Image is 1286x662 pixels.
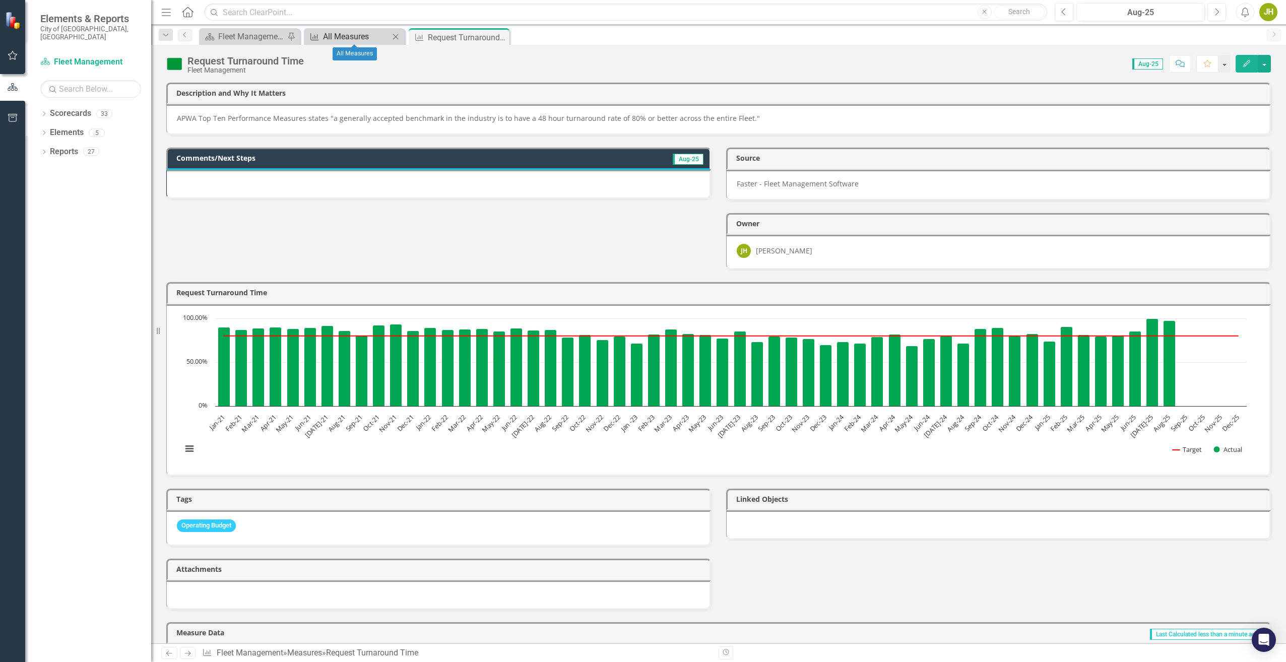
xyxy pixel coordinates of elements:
[945,412,966,433] text: Aug-24
[50,127,84,139] a: Elements
[217,648,283,657] a: Fleet Management
[756,246,812,256] div: [PERSON_NAME]
[803,339,815,406] path: Nov-23, 76.57. Actual.
[252,328,265,406] path: Mar-21, 88.97. Actual.
[177,113,1259,123] p: APWA Top Ten Performance Measures states "a generally accepted benchmark in the industry is to ha...
[584,413,605,434] text: Nov-22
[652,413,673,434] text: Mar-23
[1220,413,1241,433] text: Dec-25
[871,337,883,406] path: Mar-24, 79.27. Actual.
[567,413,588,433] text: Oct-22
[1151,413,1172,434] text: Aug-25
[737,179,859,188] span: Faster - Fleet Management Software
[493,331,505,406] path: May-22, 85.51. Actual.
[648,334,660,406] path: Feb-23, 81.82. Actual.
[287,648,322,657] a: Measures
[373,325,385,406] path: Oct-21, 92.08. Actual.
[428,31,507,44] div: Request Turnaround Time
[1044,341,1056,406] path: Jan-25, 73.64. Actual.
[303,413,330,439] text: [DATE]-21
[854,343,866,406] path: Feb-24, 71.56. Actual.
[459,329,471,406] path: Mar-22, 87.5. Actual.
[601,413,622,433] text: Dec-22
[1173,445,1202,454] button: Show Target
[292,413,312,433] text: Jun-21
[176,289,1264,296] h3: Request Turnaround Time
[480,413,501,434] text: May-22
[356,335,368,406] path: Sep-21, 80.82. Actual.
[1083,413,1103,433] text: Apr-25
[686,413,708,434] text: May-23
[739,413,760,434] text: Aug-23
[207,413,227,433] text: Jan-21
[1032,413,1052,433] text: Jan-25
[673,154,703,165] span: Aug-25
[183,313,208,322] text: 100.00%
[177,313,1259,465] div: Chart. Highcharts interactive chart.
[476,328,488,406] path: Apr-22, 88.31. Actual.
[442,329,454,406] path: Feb-22, 87.24. Actual.
[321,325,334,406] path: Jul-21, 91.86. Actual.
[306,30,390,43] a: All Measures
[532,413,553,434] text: Aug-22
[877,412,897,433] text: Apr-24
[1009,336,1021,406] path: Nov-24, 80.24. Actual.
[274,413,295,434] text: May-21
[996,412,1018,434] text: Nov-24
[50,108,91,119] a: Scorecards
[40,80,141,98] input: Search Below...
[326,648,418,657] div: Request Turnaround Time
[1128,413,1155,439] text: [DATE]-25
[182,442,197,456] button: View chart menu, Chart
[980,412,1001,433] text: Oct-24
[202,647,711,659] div: » »
[820,345,832,406] path: Dec-23, 70.1. Actual.
[808,413,828,433] text: Dec-23
[665,329,677,406] path: Mar-23, 87.4. Actual.
[631,343,643,406] path: Jan -23, 71.72. Actual.
[407,330,419,406] path: Dec-21, 86.11. Actual.
[464,413,484,433] text: Apr-22
[705,413,725,433] text: Jun-23
[218,318,1239,407] g: Actual, series 2 of 2. Bar series with 60 bars.
[240,413,261,434] text: Mar-21
[1259,3,1277,21] div: JH
[270,327,282,406] path: Apr-21, 89.75. Actual.
[176,495,704,503] h3: Tags
[187,55,304,67] div: Request Turnaround Time
[1186,413,1206,433] text: Oct-25
[1099,413,1121,434] text: May-25
[204,4,1047,21] input: Search ClearPoint...
[1078,335,1090,406] path: Mar-25, 81.25. Actual.
[186,357,208,366] text: 50.00%
[1014,412,1035,433] text: Dec-24
[304,327,316,406] path: Jun-21, 89.24. Actual.
[975,328,987,406] path: Sep-24, 87.96. Actual.
[528,330,540,406] path: Jul-22, 86.67. Actual.
[790,413,811,434] text: Nov-23
[510,328,523,406] path: Jun-22, 88.89. Actual.
[636,413,657,433] text: Feb-23
[671,413,691,433] text: Apr-23
[1048,413,1069,433] text: Feb-25
[756,413,777,433] text: Sep-23
[344,413,364,433] text: Sep-21
[1095,336,1107,406] path: Apr-25, 79.51. Actual.
[40,13,141,25] span: Elements & Reports
[50,146,78,158] a: Reports
[83,148,99,156] div: 27
[889,334,901,406] path: Apr-24, 81.82. Actual.
[786,337,798,406] path: Oct-23, 78.57. Actual.
[1164,320,1176,406] path: Aug-25, 97.22. Actual.
[5,11,23,29] img: ClearPoint Strategy
[177,313,1252,465] svg: Interactive chart
[446,413,467,434] text: Mar-22
[40,25,141,41] small: City of [GEOGRAPHIC_DATA], [GEOGRAPHIC_DATA]
[923,339,935,406] path: Jun-24, 76.66. Actual.
[994,5,1045,19] button: Search
[1118,413,1138,433] text: Jun-25
[390,324,402,406] path: Nov-21, 93.55. Actual.
[699,335,712,406] path: May-23, 81.52. Actual.
[892,412,915,434] text: May-24
[717,338,729,406] path: Jun-23, 77.38. Actual.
